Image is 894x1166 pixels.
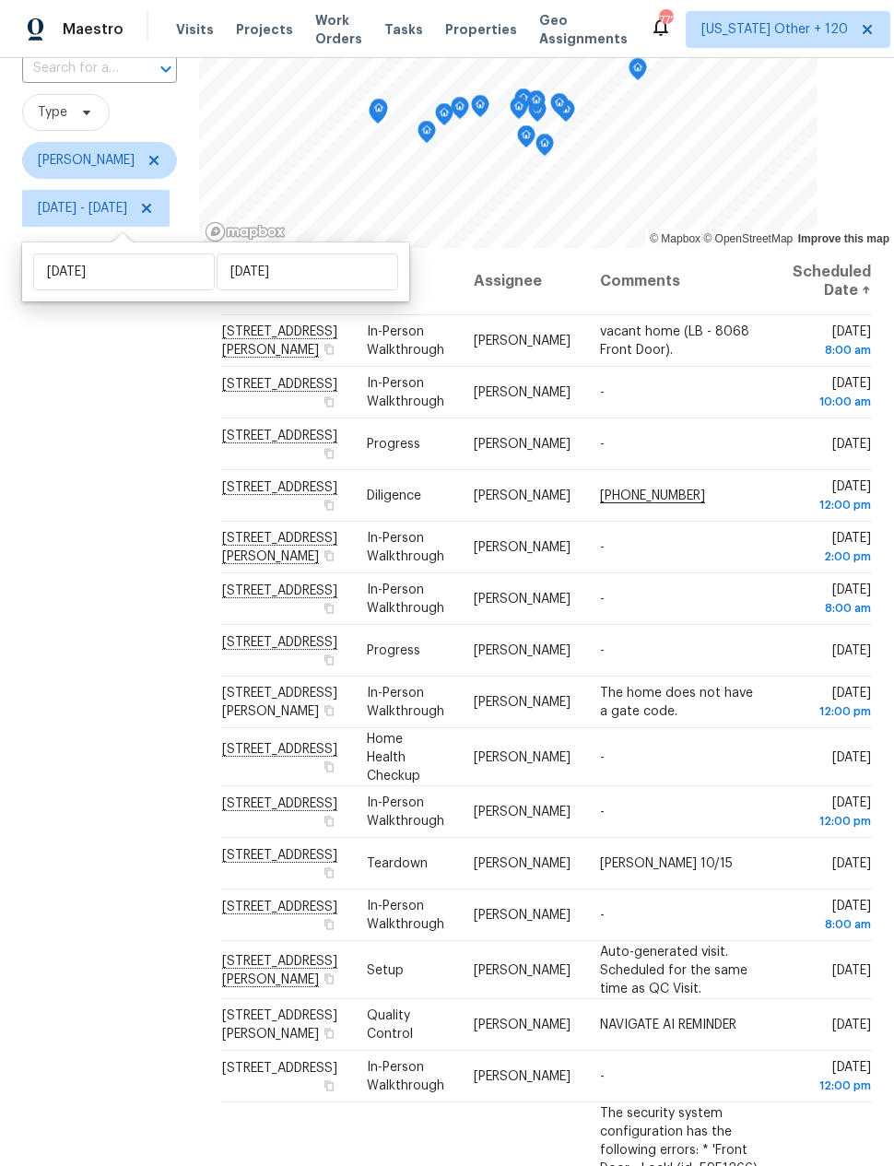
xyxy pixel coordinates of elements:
span: Visits [176,20,214,39]
span: - [600,909,605,922]
span: Progress [367,644,420,657]
span: In-Person Walkthrough [367,687,444,718]
span: [DATE] [793,900,871,934]
span: In-Person Walkthrough [367,900,444,931]
span: Work Orders [315,11,362,48]
button: Copy Address [321,970,337,986]
span: [PERSON_NAME] [474,1070,571,1083]
span: In-Person Walkthrough [367,377,444,408]
a: Mapbox homepage [205,221,286,242]
div: Map marker [435,103,453,132]
span: [PERSON_NAME] [474,335,571,347]
span: [US_STATE] Other + 120 [701,20,848,39]
button: Copy Address [321,548,337,564]
div: Map marker [629,58,647,87]
span: [PERSON_NAME] [474,541,571,554]
button: Copy Address [321,813,337,830]
span: [DATE] [793,583,871,618]
div: 8:00 am [793,599,871,618]
span: [PERSON_NAME] [474,857,571,870]
div: Map marker [418,121,436,149]
span: Auto-generated visit. Scheduled for the same time as QC Visit. [600,945,747,995]
span: [DATE] [832,750,871,763]
div: Map marker [550,93,569,122]
input: End date [217,253,398,290]
div: 772 [659,11,672,29]
span: In-Person Walkthrough [367,1061,444,1092]
button: Copy Address [321,1078,337,1094]
span: [PERSON_NAME] [474,750,571,763]
div: 8:00 am [793,341,871,359]
span: [DATE] [793,377,871,411]
span: Geo Assignments [539,11,628,48]
div: Map marker [451,97,469,125]
div: Map marker [510,97,528,125]
span: [DATE] [793,796,871,830]
span: Diligence [367,489,421,502]
span: [DATE] [793,325,871,359]
button: Copy Address [321,497,337,513]
span: [DATE] [793,480,871,514]
span: - [600,750,605,763]
span: The home does not have a gate code. [600,687,753,718]
th: Assignee [459,248,585,315]
a: OpenStreetMap [703,232,793,245]
span: [PERSON_NAME] [474,644,571,657]
span: - [600,386,605,399]
span: - [600,593,605,606]
span: [DATE] [832,644,871,657]
span: - [600,644,605,657]
span: [PERSON_NAME] [474,806,571,819]
span: [PERSON_NAME] [474,909,571,922]
a: Mapbox [650,232,700,245]
span: Setup [367,963,404,976]
span: [PERSON_NAME] [474,438,571,451]
button: Copy Address [321,916,337,933]
span: [STREET_ADDRESS][PERSON_NAME] [222,1009,337,1041]
div: Map marker [514,88,533,117]
span: [STREET_ADDRESS][PERSON_NAME] [222,687,337,718]
span: [PERSON_NAME] [474,696,571,709]
span: Teardown [367,857,428,870]
button: Copy Address [321,445,337,462]
span: Maestro [63,20,124,39]
span: - [600,438,605,451]
button: Copy Address [321,394,337,410]
button: Open [153,56,179,82]
span: [PERSON_NAME] [474,1019,571,1031]
span: Projects [236,20,293,39]
span: Tasks [384,23,423,36]
span: NAVIGATE AI REMINDER [600,1019,736,1031]
div: 8:00 am [793,915,871,934]
span: vacant home (LB - 8068 Front Door). [600,325,749,357]
span: [PERSON_NAME] [474,386,571,399]
span: [DATE] [832,857,871,870]
span: [DATE] [793,1061,871,1095]
input: Search for an address... [22,54,125,83]
span: Type [38,103,67,122]
span: In-Person Walkthrough [367,796,444,828]
button: Copy Address [321,702,337,719]
button: Copy Address [321,600,337,617]
span: [PERSON_NAME] [38,151,135,170]
div: Map marker [517,125,535,154]
button: Copy Address [321,865,337,881]
div: 12:00 pm [793,496,871,514]
button: Copy Address [321,652,337,668]
button: Copy Address [321,341,337,358]
span: [DATE] [832,438,871,451]
div: 12:00 pm [793,1077,871,1095]
span: In-Person Walkthrough [367,325,444,357]
div: 2:00 pm [793,548,871,566]
div: 12:00 pm [793,702,871,721]
span: [DATE] [832,963,871,976]
span: - [600,1070,605,1083]
a: Improve this map [798,232,889,245]
span: [DATE] - [DATE] [38,199,127,218]
div: Map marker [369,101,387,130]
div: Map marker [370,99,388,127]
span: Quality Control [367,1009,413,1041]
span: [PERSON_NAME] [474,963,571,976]
button: Copy Address [321,758,337,774]
div: Map marker [471,95,489,124]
